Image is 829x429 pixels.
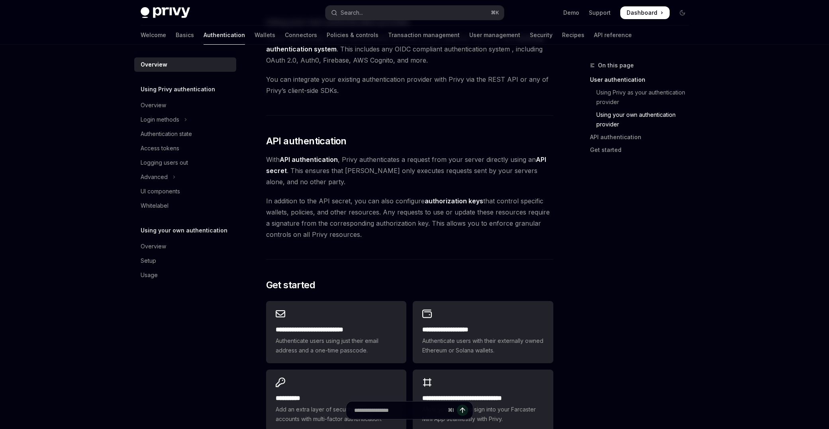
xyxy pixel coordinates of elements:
[676,6,689,19] button: Toggle dark mode
[134,127,236,141] a: Authentication state
[141,129,192,139] div: Authentication state
[280,155,338,163] strong: API authentication
[590,73,695,86] a: User authentication
[266,279,315,291] span: Get started
[134,155,236,170] a: Logging users out
[620,6,670,19] a: Dashboard
[530,26,553,45] a: Security
[388,26,460,45] a: Transaction management
[590,108,695,131] a: Using your own authentication provider
[422,336,543,355] span: Authenticate users with their externally owned Ethereum or Solana wallets.
[141,100,166,110] div: Overview
[590,86,695,108] a: Using Privy as your authentication provider
[141,144,179,153] div: Access tokens
[266,154,553,187] span: With , Privy authenticates a request from your server directly using an . This ensures that [PERS...
[276,336,397,355] span: Authenticate users using just their email address and a one-time passcode.
[134,112,236,127] button: Toggle Login methods section
[627,9,657,17] span: Dashboard
[285,26,317,45] a: Connectors
[141,256,156,266] div: Setup
[590,131,695,144] a: API authentication
[134,199,236,213] a: Whitelabel
[134,184,236,199] a: UI components
[141,115,179,124] div: Login methods
[327,26,378,45] a: Policies & controls
[354,401,445,419] input: Ask a question...
[134,170,236,184] button: Toggle Advanced section
[589,9,611,17] a: Support
[141,172,168,182] div: Advanced
[590,144,695,156] a: Get started
[563,9,579,17] a: Demo
[425,197,483,205] strong: authorization keys
[134,268,236,282] a: Usage
[413,301,553,363] a: **** **** **** ****Authenticate users with their externally owned Ethereum or Solana wallets.
[457,405,468,416] button: Send message
[141,85,215,94] h5: Using Privy authentication
[141,187,180,196] div: UI components
[134,239,236,254] a: Overview
[325,6,504,20] button: Open search
[469,26,520,45] a: User management
[141,60,167,69] div: Overview
[266,74,553,96] span: You can integrate your existing authentication provider with Privy via the REST API or any of Pri...
[491,10,499,16] span: ⌘ K
[141,270,158,280] div: Usage
[594,26,632,45] a: API reference
[134,254,236,268] a: Setup
[562,26,584,45] a: Recipes
[141,26,166,45] a: Welcome
[266,195,553,240] span: In addition to the API secret, you can also configure that control specific wallets, policies, an...
[134,57,236,72] a: Overview
[266,135,347,148] span: API authentication
[176,26,194,45] a: Basics
[598,61,634,70] span: On this page
[141,7,190,18] img: dark logo
[141,158,188,167] div: Logging users out
[141,226,227,235] h5: Using your own authentication
[341,8,363,18] div: Search...
[266,32,553,66] span: If your app already has an authentication provider, Privy integrates with your app’s . This inclu...
[141,242,166,251] div: Overview
[204,26,245,45] a: Authentication
[141,201,169,211] div: Whitelabel
[134,98,236,112] a: Overview
[255,26,275,45] a: Wallets
[134,141,236,155] a: Access tokens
